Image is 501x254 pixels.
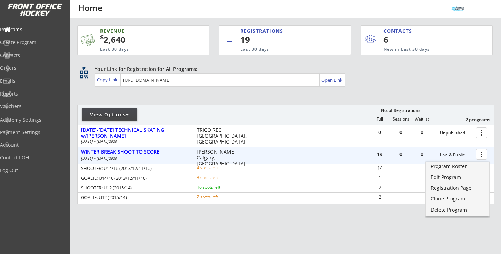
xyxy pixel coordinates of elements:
div: CONTACTS [383,27,415,34]
button: more_vert [476,149,487,160]
div: SHOOTER: U14/16 (2013/12/11/10) [81,166,187,171]
div: Sessions [390,117,411,122]
em: 2025 [109,156,117,161]
div: No. of Registrations [379,108,422,113]
div: 6 [383,34,426,46]
div: Copy Link [97,76,119,83]
div: [DATE] - [DATE] [81,156,187,161]
div: GOALIE: U12 (2015/14) [81,195,187,200]
div: [DATE] - [DATE] [81,139,187,144]
div: Edit Program [431,175,484,180]
button: qr_code [79,69,89,80]
div: WINTER BREAK SHOOT TO SCORE [81,149,189,155]
div: New in Last 30 days [383,47,460,52]
a: Registration Page [426,183,489,194]
div: 0 [369,130,390,135]
sup: $ [100,33,104,41]
div: 2 spots left [197,195,242,199]
div: 0 [412,130,433,135]
div: Your Link for Registration for All Programs: [95,66,472,73]
div: Registration Page [431,186,484,190]
a: Open Link [321,75,343,85]
div: Live & Public [440,153,472,157]
div: Program Roster [431,164,484,169]
div: 2 programs [454,116,490,123]
div: Open Link [321,77,343,83]
div: Clone Program [431,196,484,201]
div: 19 [240,34,327,46]
div: qr [79,66,88,70]
div: GOALIE: U14/16 (2013/12/11/10) [81,176,187,180]
div: Last 30 days [240,47,322,52]
a: Edit Program [426,173,489,183]
div: 0 [412,152,433,157]
div: 19 [369,152,390,157]
div: View Options [82,111,137,118]
a: Program Roster [426,162,489,172]
div: TRICO REC [GEOGRAPHIC_DATA], [GEOGRAPHIC_DATA] [197,127,251,145]
div: SHOOTER: U12 (2015/14) [81,186,187,190]
button: more_vert [476,127,487,138]
div: 0 [390,152,411,157]
div: 2 [370,185,390,190]
div: Last 30 days [100,47,177,52]
em: 2025 [109,139,117,144]
div: 1 [370,175,390,180]
div: 3 spots left [197,175,242,180]
div: 0 [390,130,411,135]
div: Waitlist [411,117,432,122]
div: 16 spots left [197,185,242,189]
div: 14 [370,165,390,170]
div: Full [369,117,390,122]
div: [PERSON_NAME] Calgary, [GEOGRAPHIC_DATA] [197,149,251,166]
div: 2 [370,195,390,199]
div: REVENUE [100,27,177,34]
div: 4 spots left [197,166,242,170]
div: Unpublished [440,131,472,136]
div: [DATE]-[DATE] TECHNICAL SKATING | w/[PERSON_NAME] [81,127,189,139]
div: Delete Program [431,207,484,212]
div: 2,640 [100,34,187,46]
div: REGISTRATIONS [240,27,320,34]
